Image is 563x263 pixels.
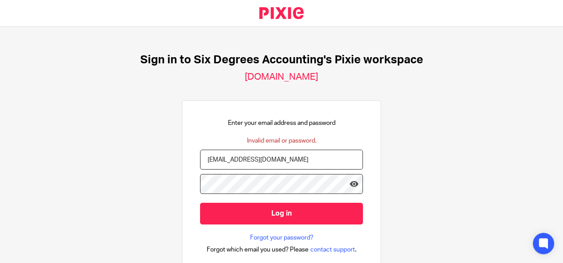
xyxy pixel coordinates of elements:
p: Enter your email address and password [228,119,335,128]
h1: Sign in to Six Degrees Accounting's Pixie workspace [140,53,423,67]
a: Forgot your password? [250,233,313,242]
span: contact support [310,245,355,254]
input: name@example.com [200,150,363,170]
div: . [207,244,357,255]
input: Log in [200,203,363,224]
div: Invalid email or password. [247,136,316,145]
span: Forgot which email you used? Please [207,245,308,254]
h2: [DOMAIN_NAME] [245,71,318,83]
